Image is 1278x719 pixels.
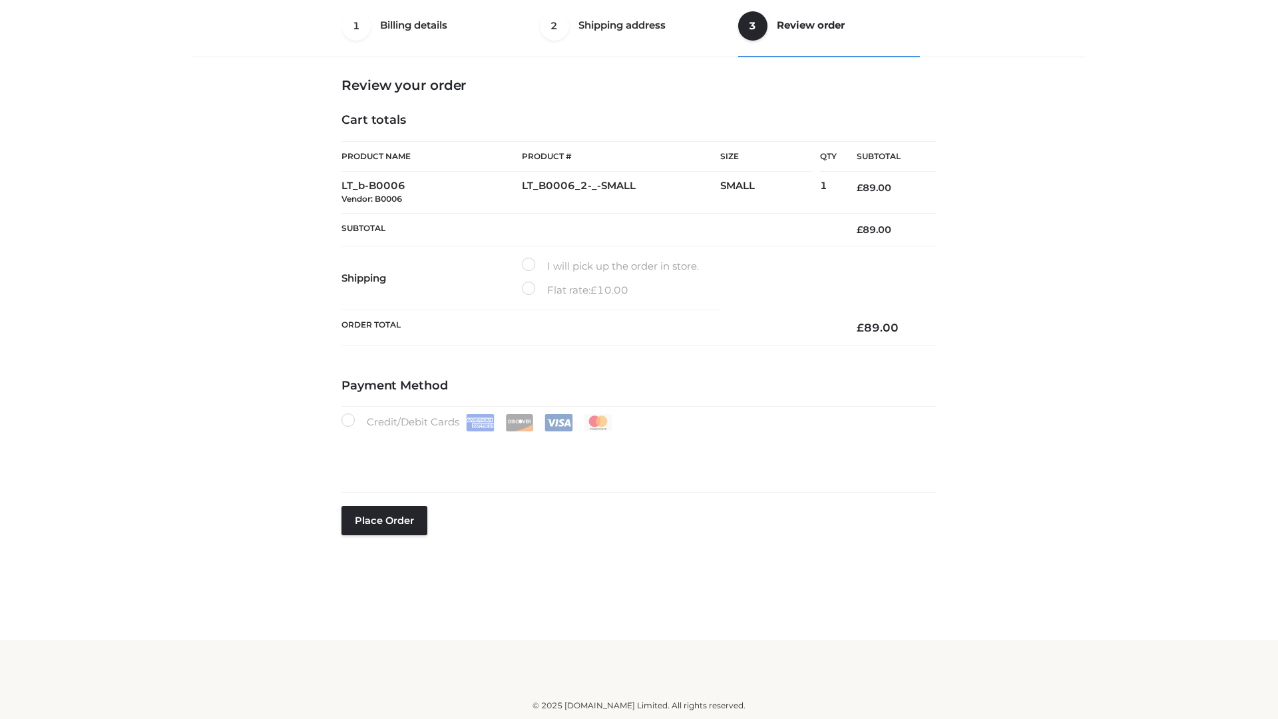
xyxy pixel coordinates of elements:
bdi: 10.00 [590,284,628,296]
img: Visa [544,414,573,431]
img: Amex [466,414,495,431]
th: Subtotal [341,213,837,246]
th: Order Total [341,310,837,346]
h3: Review your order [341,77,937,93]
span: £ [857,321,864,334]
span: £ [857,182,863,194]
label: Credit/Debit Cards [341,413,614,431]
td: LT_B0006_2-_-SMALL [522,172,720,214]
td: LT_b-B0006 [341,172,522,214]
button: Place order [341,506,427,535]
img: Discover [505,414,534,431]
h4: Payment Method [341,379,937,393]
th: Product # [522,141,720,172]
label: Flat rate: [522,282,628,299]
iframe: Secure payment input frame [339,429,934,477]
label: I will pick up the order in store. [522,258,699,275]
bdi: 89.00 [857,182,891,194]
th: Subtotal [837,142,937,172]
bdi: 89.00 [857,224,891,236]
span: £ [857,224,863,236]
th: Shipping [341,246,522,310]
div: © 2025 [DOMAIN_NAME] Limited. All rights reserved. [198,699,1080,712]
bdi: 89.00 [857,321,899,334]
span: £ [590,284,597,296]
th: Qty [820,141,837,172]
img: Mastercard [584,414,612,431]
td: 1 [820,172,837,214]
small: Vendor: B0006 [341,194,402,204]
td: SMALL [720,172,820,214]
th: Size [720,142,813,172]
h4: Cart totals [341,113,937,128]
th: Product Name [341,141,522,172]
